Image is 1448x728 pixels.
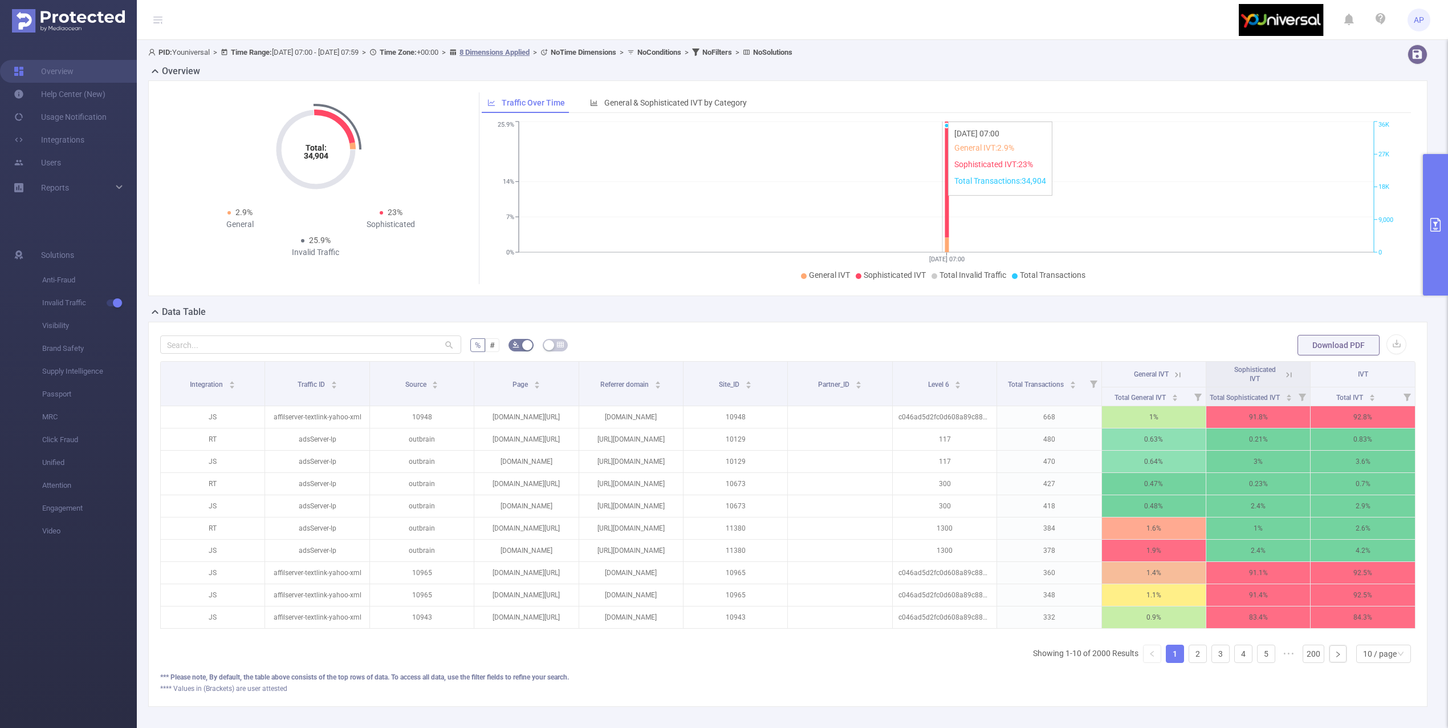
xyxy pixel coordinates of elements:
p: [DOMAIN_NAME] [579,406,683,428]
i: Filter menu [1294,387,1310,406]
span: General IVT [1134,370,1169,378]
b: No Time Dimensions [551,48,616,56]
span: > [732,48,743,56]
i: icon: caret-down [432,384,438,387]
p: 11380 [684,540,787,561]
span: > [530,48,540,56]
span: Site_ID [719,381,741,389]
p: 0.48% [1102,495,1206,517]
p: JS [161,562,265,584]
a: 1 [1166,645,1183,662]
p: 1% [1102,406,1206,428]
img: Protected Media [12,9,125,33]
p: 10673 [684,473,787,495]
span: Anti-Fraud [42,269,137,292]
p: 332 [997,606,1101,628]
tspan: 14% [503,178,514,185]
li: 200 [1303,645,1324,663]
p: 470 [997,451,1101,472]
p: 418 [997,495,1101,517]
div: 10 / page [1363,645,1397,662]
span: Integration [190,381,225,389]
p: outbrain [370,495,474,517]
i: icon: user [148,48,158,56]
tspan: Total: [305,143,326,152]
p: JS [161,540,265,561]
h2: Data Table [162,305,206,319]
button: Download PDF [1297,335,1380,355]
p: 1300 [893,517,996,539]
li: 2 [1189,645,1207,663]
span: General IVT [809,270,850,280]
i: icon: caret-down [229,384,235,387]
i: icon: caret-up [1172,393,1178,396]
span: Page [513,381,530,389]
span: Attention [42,474,137,497]
p: 10965 [684,562,787,584]
i: Filter menu [1085,362,1101,406]
p: adsServer-lp [265,451,369,472]
a: Users [14,151,61,174]
p: 10129 [684,428,787,450]
div: Sort [1172,393,1178,399]
span: Source [405,381,428,389]
i: icon: caret-up [534,379,540,383]
span: Passport [42,383,137,406]
div: Sophisticated [316,219,467,230]
p: 1.4% [1102,562,1206,584]
div: Sort [1286,393,1292,399]
p: 2.9% [1311,495,1415,517]
p: [URL][DOMAIN_NAME] [579,495,683,517]
i: icon: caret-up [1369,393,1375,396]
p: 91.1% [1206,562,1310,584]
p: 10673 [684,495,787,517]
p: 2.6% [1311,517,1415,539]
p: [DOMAIN_NAME] [579,584,683,606]
p: c046ad5d2fc0d608a89c887e12c98fc558e4d493d23f5ad7f79fccc6943fdbffd3064555c586054eb1dbfb46cd5b8910 [893,562,996,584]
p: 83.4% [1206,606,1310,628]
p: 10948 [684,406,787,428]
p: affilserver-textlink-yahoo-xml [265,606,369,628]
b: PID: [158,48,172,56]
p: 117 [893,451,996,472]
p: [URL][DOMAIN_NAME] [579,428,683,450]
p: [DOMAIN_NAME][URL] [474,562,578,584]
span: MRC [42,406,137,428]
p: adsServer-lp [265,540,369,561]
p: outbrain [370,473,474,495]
span: Total Transactions [1008,381,1065,389]
p: adsServer-lp [265,495,369,517]
i: icon: caret-down [331,384,337,387]
span: > [438,48,449,56]
span: General & Sophisticated IVT by Category [604,98,747,107]
b: No Filters [702,48,732,56]
span: Visibility [42,314,137,337]
p: 10965 [684,584,787,606]
b: No Solutions [753,48,792,56]
div: General [165,219,316,230]
span: Youniversal [DATE] 07:00 - [DATE] 07:59 +00:00 [148,48,792,56]
div: Sort [331,379,337,386]
p: 0.23% [1206,473,1310,495]
span: Solutions [41,244,74,266]
p: c046ad5d2fc0d608a89c887e12c98fc558e4d493d23f5ad7f79fccc6943fdbffd3064555c586054eb1dbfb46cd5b8910 [893,584,996,606]
p: adsServer-lp [265,473,369,495]
i: icon: bar-chart [590,99,598,107]
p: 92.8% [1311,406,1415,428]
p: 10943 [370,606,474,628]
li: 5 [1257,645,1275,663]
span: > [210,48,221,56]
span: > [359,48,369,56]
span: Level 6 [928,381,951,389]
p: [DOMAIN_NAME] [579,562,683,584]
span: Brand Safety [42,337,137,360]
li: 4 [1234,645,1252,663]
p: JS [161,406,265,428]
i: icon: caret-down [655,384,661,387]
p: 10129 [684,451,787,472]
p: 0.63% [1102,428,1206,450]
tspan: 36K [1378,122,1389,129]
div: Sort [1069,379,1076,386]
span: # [490,341,495,350]
li: 3 [1211,645,1230,663]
